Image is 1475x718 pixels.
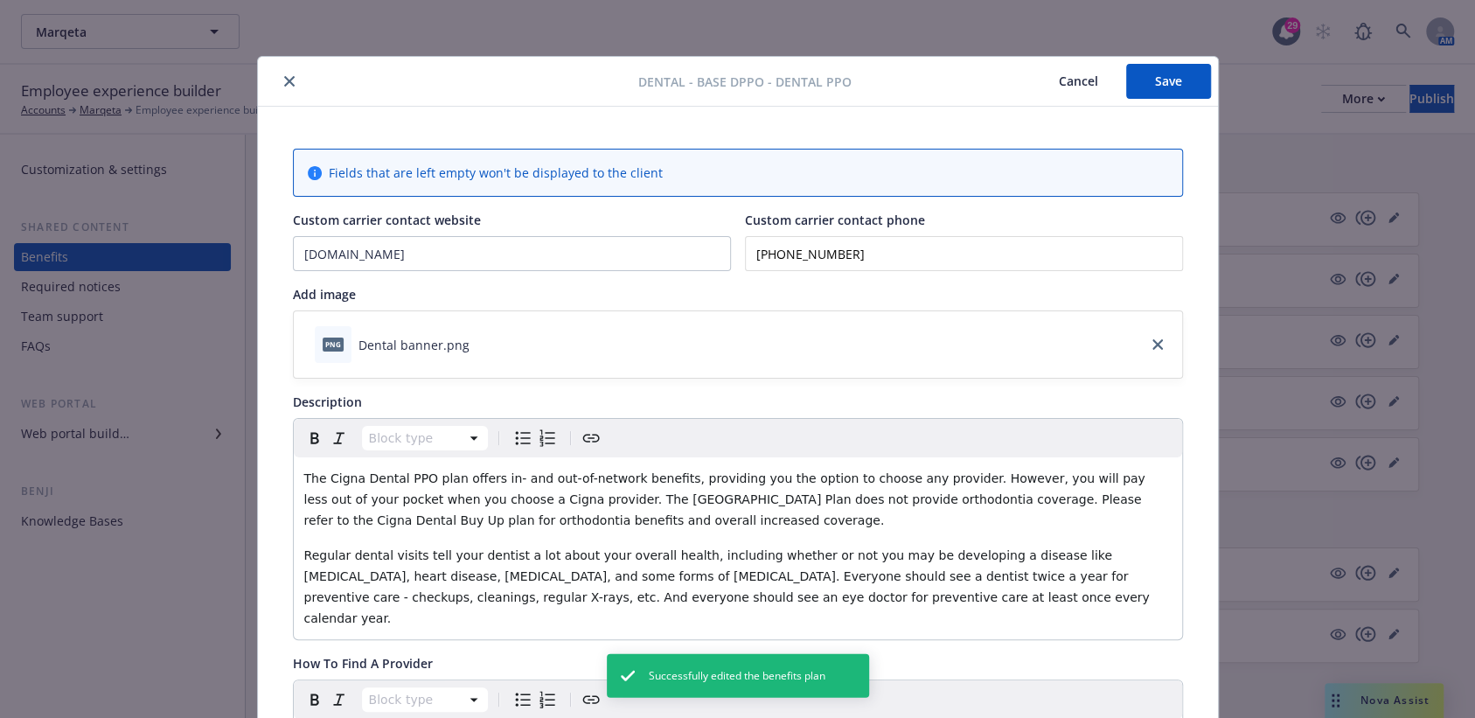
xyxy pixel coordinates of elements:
[579,426,603,450] button: Create link
[638,73,852,91] span: Dental - Base DPPO - Dental PPO
[511,687,560,712] div: toggle group
[745,212,925,228] span: Custom carrier contact phone
[477,336,491,354] button: download file
[329,164,663,182] span: Fields that are left empty won't be displayed to the client
[293,212,481,228] span: Custom carrier contact website
[327,687,351,712] button: Italic
[535,687,560,712] button: Numbered list
[511,426,560,450] div: toggle group
[511,426,535,450] button: Bulleted list
[293,394,362,410] span: Description
[1126,64,1211,99] button: Save
[358,336,470,354] div: Dental banner.png
[1147,334,1168,355] a: close
[279,71,300,92] button: close
[327,426,351,450] button: Italic
[535,426,560,450] button: Numbered list
[293,655,433,672] span: How To Find A Provider
[303,426,327,450] button: Bold
[649,668,825,684] span: Successfully edited the benefits plan
[579,687,603,712] button: Create link
[303,687,327,712] button: Bold
[362,687,488,712] button: Block type
[323,338,344,351] span: png
[745,236,1183,271] input: Add custom carrier contact phone
[294,237,730,270] input: Add custom carrier contact website
[293,286,356,303] span: Add image
[304,548,1154,625] span: Regular dental visits tell your dentist a lot about your overall health, including whether or not...
[362,426,488,450] button: Block type
[294,457,1182,639] div: editable markdown
[1031,64,1126,99] button: Cancel
[511,687,535,712] button: Bulleted list
[304,471,1150,527] span: The Cigna Dental PPO plan offers in- and out-of-network benefits, providing you the option to cho...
